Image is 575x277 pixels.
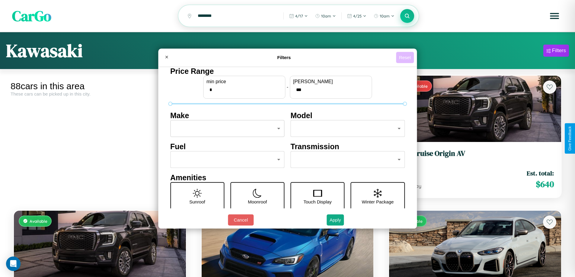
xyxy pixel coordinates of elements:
h4: Fuel [170,142,285,151]
div: Filters [552,48,566,54]
h4: Model [291,111,405,120]
button: Reset [396,52,414,63]
p: Winter Package [362,198,394,206]
p: - [287,83,288,91]
span: 10am [380,14,390,18]
span: CarGo [12,6,51,26]
span: Est. total: [527,169,554,178]
a: GMC Cruise Origin AV2014 [396,149,554,164]
span: 10am [321,14,331,18]
h1: Kawasaki [6,38,83,63]
h4: Make [170,111,285,120]
span: Available [30,219,47,224]
label: min price [206,79,282,84]
span: 4 / 25 [353,14,362,18]
div: Give Feedback [568,126,572,151]
label: [PERSON_NAME] [293,79,369,84]
button: 10am [371,11,398,21]
button: Cancel [228,214,254,225]
button: 4/25 [344,11,369,21]
p: Moonroof [248,198,267,206]
button: 4/17 [286,11,311,21]
button: Filters [543,45,569,57]
button: 10am [312,11,339,21]
div: 88 cars in this area [11,81,189,91]
p: Touch Display [303,198,331,206]
h4: Transmission [291,142,405,151]
p: Sunroof [189,198,205,206]
h4: Filters [172,55,396,60]
button: Apply [327,214,344,225]
h4: Price Range [170,67,405,76]
div: These cars can be picked up in this city. [11,91,189,96]
div: Open Intercom Messenger [6,257,21,271]
h3: GMC Cruise Origin AV [396,149,554,158]
span: 4 / 17 [295,14,303,18]
h4: Amenities [170,173,405,182]
button: Open menu [546,8,563,24]
span: $ 640 [536,178,554,190]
